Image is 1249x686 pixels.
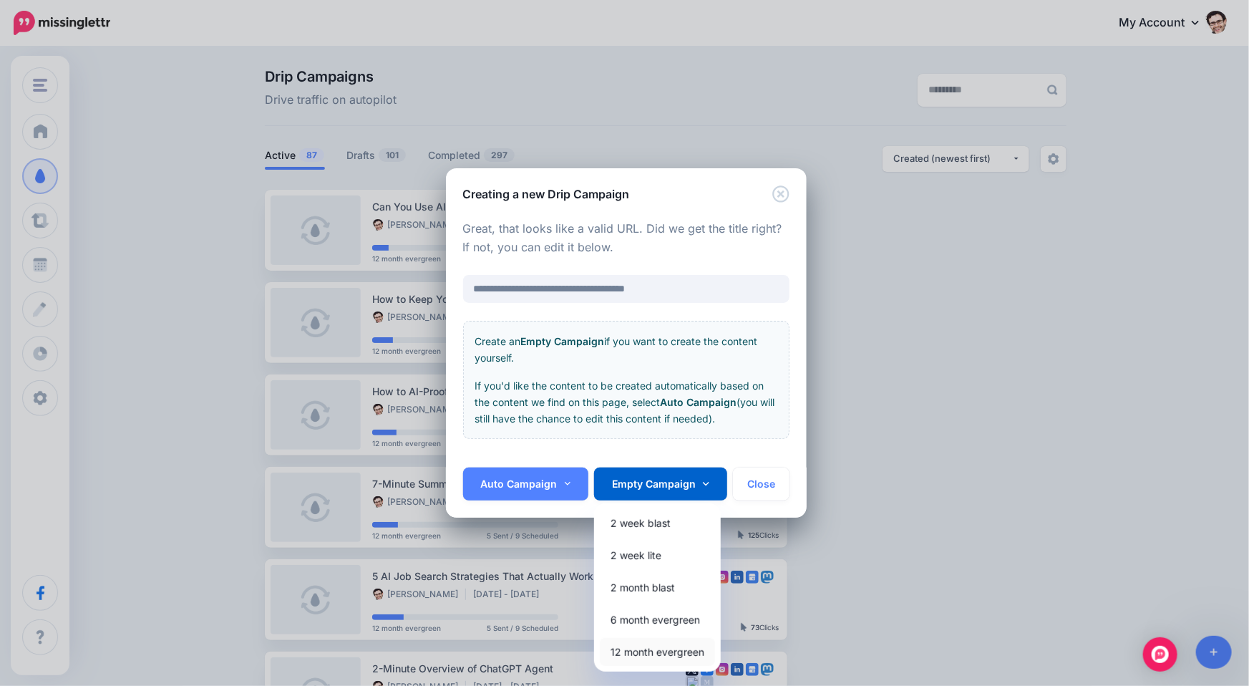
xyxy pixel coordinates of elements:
[600,541,715,569] a: 2 week lite
[600,574,715,602] a: 2 month blast
[463,185,630,203] h5: Creating a new Drip Campaign
[521,335,605,347] b: Empty Campaign
[733,468,789,501] button: Close
[661,396,737,408] b: Auto Campaign
[475,377,778,427] p: If you'd like the content to be created automatically based on the content we find on this page, ...
[594,468,727,501] a: Empty Campaign
[463,468,589,501] a: Auto Campaign
[600,606,715,634] a: 6 month evergreen
[600,509,715,537] a: 2 week blast
[1143,637,1177,672] div: Open Intercom Messenger
[463,220,790,257] p: Great, that looks like a valid URL. Did we get the title right? If not, you can edit it below.
[475,333,778,366] p: Create an if you want to create the content yourself.
[772,185,789,203] button: Close
[600,638,715,666] a: 12 month evergreen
